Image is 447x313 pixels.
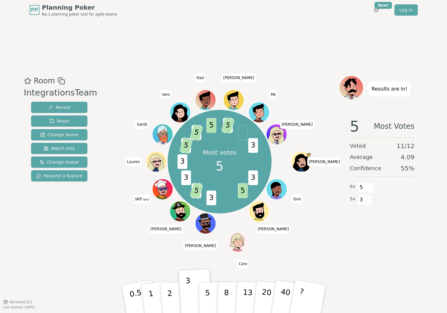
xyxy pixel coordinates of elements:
span: 5 [358,182,365,193]
span: 6 x [350,183,356,190]
span: Click to change your name [237,259,249,268]
button: Reveal [31,102,87,113]
span: 5 [190,124,203,141]
span: Voted [350,142,366,150]
span: Average [350,153,373,161]
span: PP [31,6,38,14]
button: Reset [31,115,87,127]
span: 55 % [401,164,414,173]
a: PPPlanning PokerNo.1 planning poker tool for agile teams [30,3,117,17]
span: 3 [248,138,258,153]
span: Change Avatar [40,159,79,165]
p: Results are in! [372,85,407,93]
span: Click to change your name [256,225,291,233]
span: 5 [190,182,203,199]
span: Click to change your name [149,225,183,233]
span: 3 [358,194,365,205]
span: 3 [248,171,258,185]
span: 5 [216,157,223,175]
span: 4.09 [401,153,415,161]
span: Click to change your name [135,120,149,129]
p: Most votes [203,148,237,157]
span: Click to change your name [195,73,206,82]
span: Click to change your name [280,120,314,129]
p: 3 [185,276,192,310]
span: 3 [178,154,187,169]
button: Request a feature [31,170,87,181]
span: No.1 planning poker tool for agile teams [42,12,117,17]
span: Click to change your name [307,157,342,166]
button: Change Avatar [31,156,87,168]
button: Watch only [31,143,87,154]
span: 5 [238,184,248,198]
span: (you) [142,198,149,201]
button: Add as favourite [24,75,31,86]
span: Last updated: [DATE] [3,306,35,309]
span: Click to change your name [222,73,256,82]
button: Version0.9.2 [3,300,33,305]
span: Confidence [350,164,381,173]
span: Kate is the host [306,152,311,157]
span: Click to change your name [126,157,142,166]
span: Watch only [44,145,75,152]
div: IntegrationsTeam [24,86,97,99]
span: 3 [181,171,191,185]
span: 5 [207,118,216,133]
span: Most Votes [374,119,415,134]
span: Room [34,75,55,86]
button: New! [371,4,382,16]
span: Click to change your name [292,195,303,203]
span: Reveal [48,104,70,110]
span: 3 [207,191,216,205]
span: Click to change your name [133,195,151,203]
button: Click to change your avatar [153,179,172,199]
span: 5 x [350,196,356,203]
span: Version 0.9.2 [9,300,33,305]
span: Click to change your name [269,90,277,99]
div: New! [375,2,392,9]
span: 5 [350,119,360,134]
span: Reset [49,118,69,124]
button: Change Name [31,129,87,140]
span: 11 / 12 [397,142,415,150]
span: 5 [179,137,193,154]
span: 5 [221,117,235,134]
span: Click to change your name [161,90,172,99]
a: Log in [394,4,417,16]
span: Click to change your name [184,241,218,250]
span: Change Name [40,132,78,138]
span: Request a feature [36,173,82,179]
span: Planning Poker [42,3,117,12]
